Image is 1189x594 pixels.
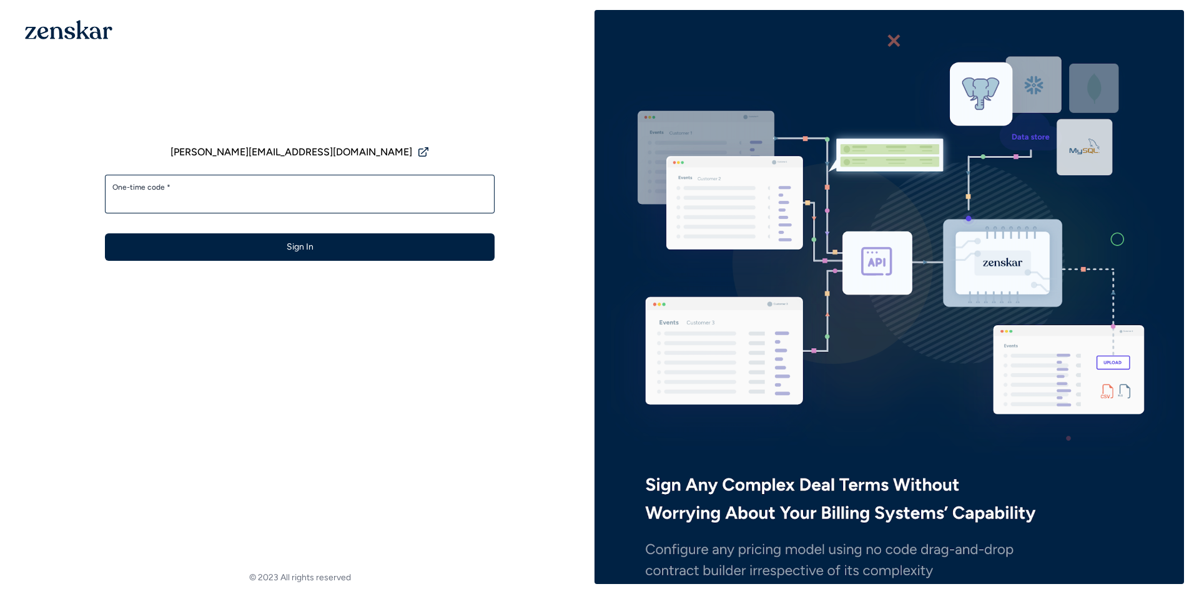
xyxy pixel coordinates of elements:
[5,572,594,584] footer: © 2023 All rights reserved
[112,182,487,192] label: One-time code *
[105,233,495,261] button: Sign In
[170,145,412,160] span: [PERSON_NAME][EMAIL_ADDRESS][DOMAIN_NAME]
[25,20,112,39] img: 1OGAJ2xQqyY4LXKgY66KYq0eOWRCkrZdAb3gUhuVAqdWPZE9SRJmCz+oDMSn4zDLXe31Ii730ItAGKgCKgCCgCikA4Av8PJUP...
